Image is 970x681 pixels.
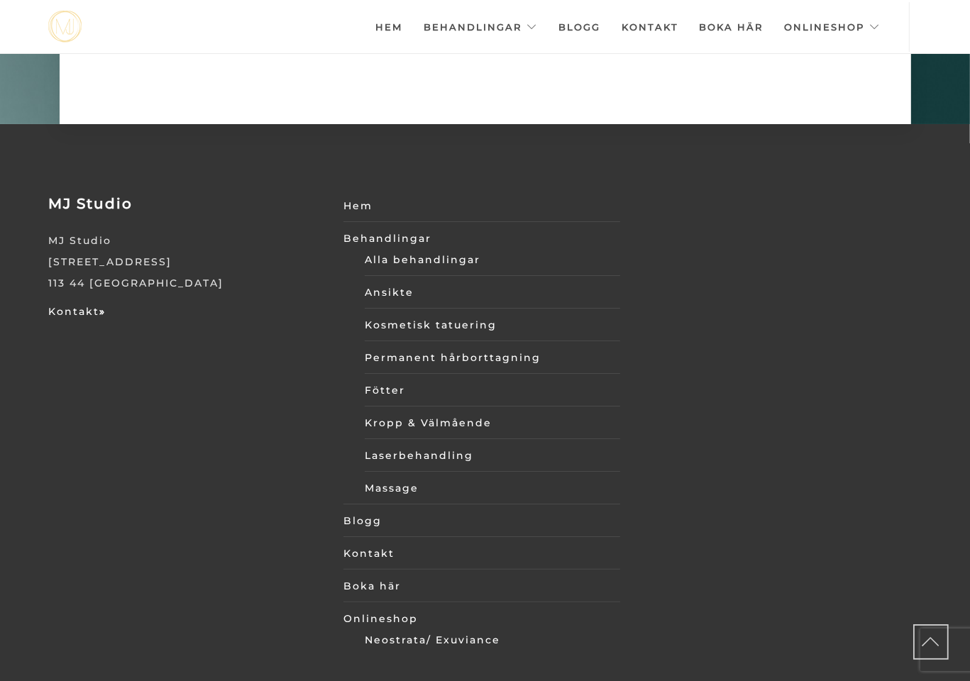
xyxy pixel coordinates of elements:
[365,347,620,368] a: Permanent hårborttagning
[365,477,620,499] a: Massage
[48,11,82,43] a: mjstudio mjstudio mjstudio
[700,2,764,52] a: Boka här
[343,228,620,249] a: Behandlingar
[365,412,620,433] a: Kropp & Välmående
[48,195,325,212] h3: MJ Studio
[375,2,402,52] a: Hem
[343,510,620,531] a: Blogg
[343,608,620,629] a: Onlineshop
[365,629,620,650] a: Neostrata/ Exuviance
[343,543,620,564] a: Kontakt
[558,2,600,52] a: Blogg
[365,445,620,466] a: Laserbehandling
[365,314,620,336] a: Kosmetisk tatuering
[785,2,881,52] a: Onlineshop
[343,195,620,216] a: Hem
[343,575,620,597] a: Boka här
[48,11,82,43] img: mjstudio
[424,2,537,52] a: Behandlingar
[365,282,620,303] a: Ansikte
[48,230,325,294] p: MJ Studio [STREET_ADDRESS] 113 44 [GEOGRAPHIC_DATA]
[365,249,620,270] a: Alla behandlingar
[48,305,106,318] a: Kontakt»
[622,2,678,52] a: Kontakt
[99,305,106,318] strong: »
[365,380,620,401] a: Fötter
